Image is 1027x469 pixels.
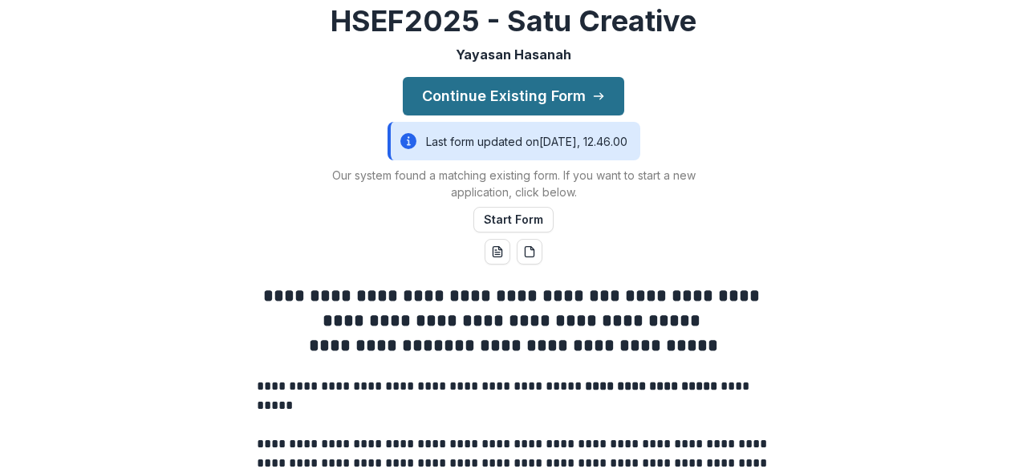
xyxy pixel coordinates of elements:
button: word-download [485,239,510,265]
p: Our system found a matching existing form. If you want to start a new application, click below. [313,167,714,200]
button: Start Form [473,207,554,232]
h2: HSEF2025 - Satu Creative [331,4,696,38]
button: Continue Existing Form [403,77,624,115]
button: pdf-download [517,239,542,265]
div: Last form updated on [DATE], 12.46.00 [388,122,640,160]
p: Yayasan Hasanah [456,45,571,64]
